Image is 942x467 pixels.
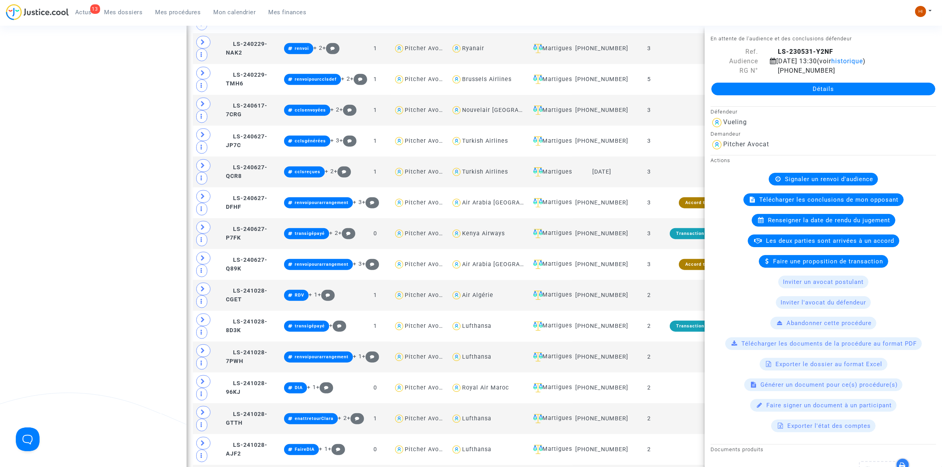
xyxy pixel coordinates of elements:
a: Mes dossiers [98,6,149,18]
td: 1 [360,311,391,342]
span: LS-241028-CGET [226,287,267,303]
span: + 1 [307,384,316,391]
span: transigépayé [295,323,325,329]
td: 1 [360,280,391,311]
td: 1 [360,403,391,434]
td: [PHONE_NUMBER] [572,311,631,342]
small: En attente de l'audience et des conclusions défendeur [711,36,852,42]
img: icon-user.svg [451,444,462,456]
span: renvoipourcclsdef [295,77,337,82]
div: Pitcher Avocat [405,107,448,113]
span: Exporter le dossier au format Excel [776,361,883,368]
td: 2 [631,280,667,311]
span: LS-240617-7CRG [226,102,267,118]
img: icon-faciliter-sm.svg [533,414,543,424]
td: [PHONE_NUMBER] [572,187,631,218]
span: LS-241028-AJF2 [226,442,267,457]
td: [PHONE_NUMBER] [572,64,631,95]
span: + 3 [330,137,339,144]
span: Signaler un renvoi d'audience [785,176,873,183]
span: renvoipourarrangement [295,200,349,205]
img: icon-user.svg [394,413,405,425]
div: Lufthansa [462,415,491,422]
img: icon-faciliter-sm.svg [533,167,543,177]
td: [PHONE_NUMBER] [572,33,631,64]
span: + [318,291,335,298]
td: [PHONE_NUMBER] [572,434,631,465]
div: Lufthansa [462,323,491,329]
small: Défendeur [711,109,737,115]
span: + 2 [330,106,339,113]
img: icon-user.svg [451,413,462,425]
img: icon-faciliter-sm.svg [533,260,543,269]
span: Inviter un avocat postulant [783,278,864,285]
img: icon-faciliter-sm.svg [533,229,543,238]
div: Pitcher Avocat [405,230,448,237]
span: + [350,76,367,82]
b: LS-230531-Y2NF [778,48,833,55]
span: + [347,415,364,422]
div: Air Arabia [GEOGRAPHIC_DATA] [462,261,554,268]
div: Pitcher Avocat [405,384,448,391]
td: 2 [631,372,667,403]
img: icon-user.svg [394,259,405,270]
td: 1 [360,126,391,157]
div: Brussels Airlines [462,76,512,83]
img: icon-user.svg [394,136,405,147]
span: LS-240229-NAK2 [226,41,267,56]
div: Martigues [530,229,570,238]
span: + [334,168,351,175]
span: historique [831,57,863,65]
td: 0 [360,372,391,403]
span: Abandonner cette procédure [787,320,872,327]
div: Air Arabia [GEOGRAPHIC_DATA] [462,199,554,206]
td: 1 [360,95,391,126]
div: Air Algérie [462,292,493,299]
span: Renseigner la date de rendu du jugement [768,217,891,224]
div: Pitcher Avocat [405,292,448,299]
img: icon-user.svg [451,259,462,270]
img: icon-user.svg [451,382,462,394]
a: Mon calendrier [207,6,262,18]
span: DIA [295,385,303,390]
img: icon-user.svg [451,74,462,85]
td: 3 [631,126,667,157]
td: [PHONE_NUMBER] [572,95,631,126]
td: 1 [360,64,391,95]
span: renvoipourarrangement [295,262,349,267]
img: icon-user.svg [451,290,462,301]
div: Martigues [530,106,570,115]
a: Mes procédures [149,6,207,18]
span: LS-240627-QCR8 [226,164,267,180]
img: icon-user.svg [394,352,405,363]
div: Martigues [530,321,570,331]
div: Martigues [530,291,570,300]
a: 13Actus [69,6,98,18]
td: 2 [631,403,667,434]
td: 2 [631,434,667,465]
img: icon-user.svg [451,197,462,209]
span: renvoipourarrangement [295,354,349,359]
div: Accord trouvé [679,259,724,270]
div: Ryanair [462,45,484,52]
td: [DATE] [572,157,631,187]
span: + [328,446,345,452]
img: icon-user.svg [451,228,462,240]
div: Transaction exécutée [670,321,733,332]
span: LS-241028-8D3K [226,318,267,334]
div: Martigues [530,75,570,84]
div: Pitcher Avocat [405,76,448,83]
span: FaireDIA [295,447,315,452]
div: Pitcher Avocat [405,446,448,453]
span: Mes finances [269,9,307,16]
div: Pitcher Avocat [405,168,448,175]
span: + [316,384,333,391]
div: Accord trouvé [679,197,724,208]
img: icon-faciliter-sm.svg [533,44,543,53]
td: 3 [631,187,667,218]
img: icon-user.svg [394,228,405,240]
img: icon-faciliter-sm.svg [533,198,543,208]
a: Mes finances [262,6,313,18]
span: + 3 [353,199,362,206]
td: [PHONE_NUMBER] [572,126,631,157]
